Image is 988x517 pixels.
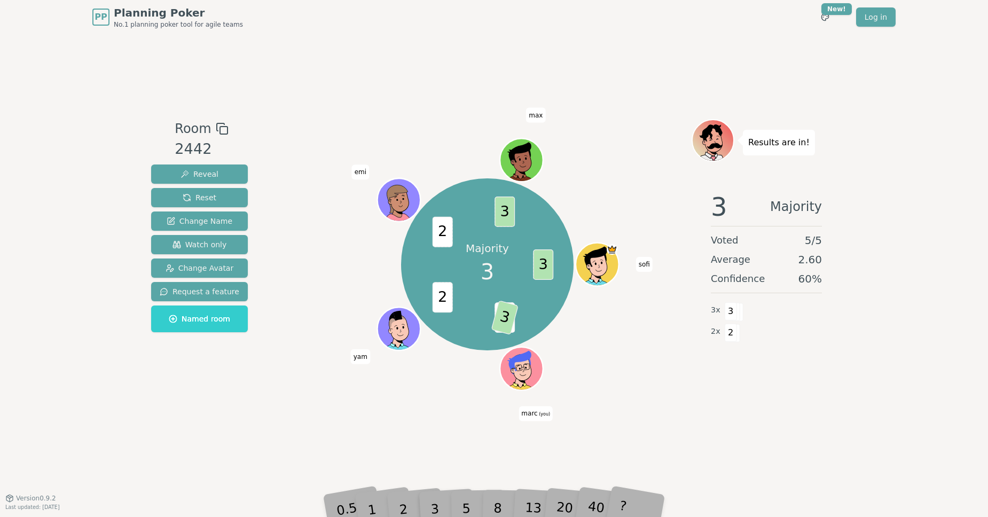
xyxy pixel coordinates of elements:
[352,164,369,179] span: Click to change your name
[16,494,56,503] span: Version 0.9.2
[172,239,227,250] span: Watch only
[725,324,737,342] span: 2
[114,20,243,29] span: No.1 planning poker tool for agile teams
[160,286,239,297] span: Request a feature
[151,164,248,184] button: Reveal
[711,233,739,248] span: Voted
[151,211,248,231] button: Change Name
[725,302,737,320] span: 3
[805,233,822,248] span: 5 / 5
[151,235,248,254] button: Watch only
[432,216,452,247] span: 2
[770,194,822,220] span: Majority
[711,252,750,267] span: Average
[856,7,896,27] a: Log in
[95,11,107,23] span: PP
[533,249,553,280] span: 3
[481,256,494,288] span: 3
[711,326,720,338] span: 2 x
[92,5,243,29] a: PPPlanning PokerNo.1 planning poker tool for agile teams
[5,494,56,503] button: Version0.9.2
[501,348,542,389] button: Click to change your avatar
[166,263,234,273] span: Change Avatar
[151,305,248,332] button: Named room
[711,304,720,316] span: 3 x
[711,194,727,220] span: 3
[711,271,765,286] span: Confidence
[181,169,218,179] span: Reveal
[151,282,248,301] button: Request a feature
[151,258,248,278] button: Change Avatar
[526,108,545,123] span: Click to change your name
[5,504,60,510] span: Last updated: [DATE]
[821,3,852,15] div: New!
[748,135,810,150] p: Results are in!
[636,257,653,272] span: Click to change your name
[519,406,553,421] span: Click to change your name
[816,7,835,27] button: New!
[175,119,211,138] span: Room
[169,314,230,324] span: Named room
[114,5,243,20] span: Planning Poker
[175,138,228,160] div: 2442
[798,252,822,267] span: 2.60
[167,216,232,226] span: Change Name
[466,241,509,256] p: Majority
[432,282,452,312] span: 2
[495,197,515,227] span: 3
[798,271,822,286] span: 60 %
[183,192,216,203] span: Reset
[491,300,518,335] span: 3
[607,244,617,255] span: sofi is the host
[351,349,370,364] span: Click to change your name
[538,412,551,417] span: (you)
[151,188,248,207] button: Reset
